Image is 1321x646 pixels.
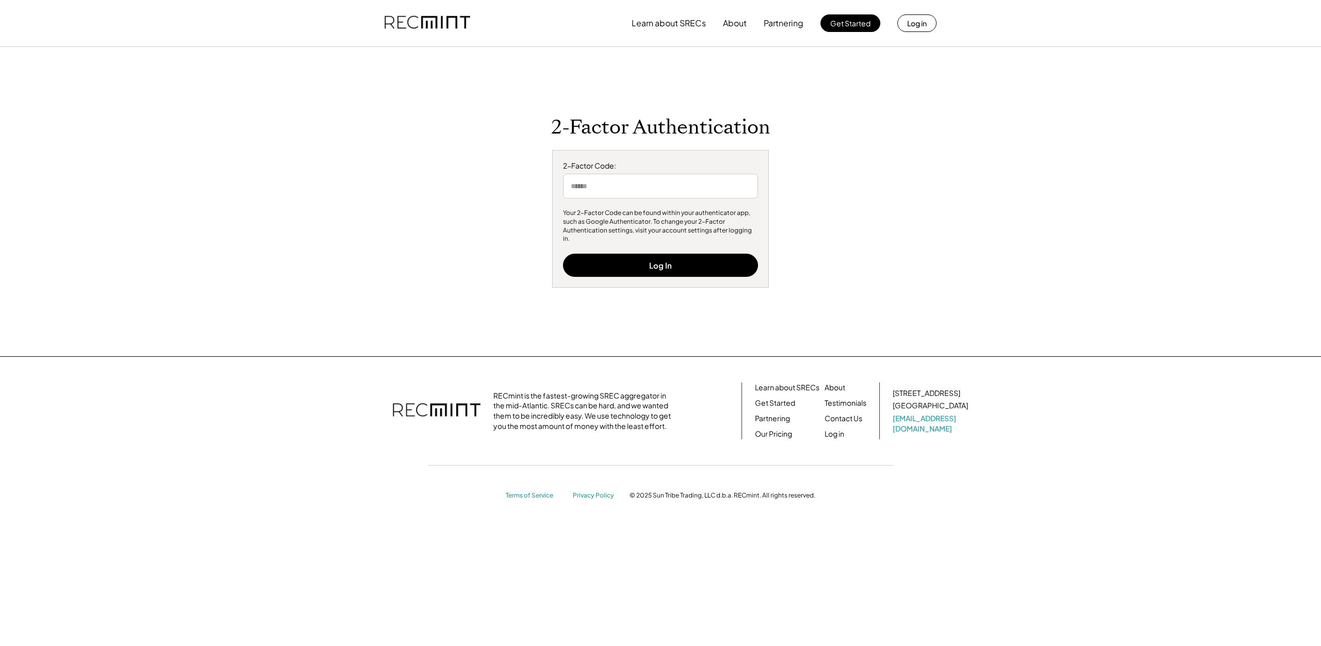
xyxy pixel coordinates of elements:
[563,161,758,171] div: 2-Factor Code:
[893,401,968,411] div: [GEOGRAPHIC_DATA]
[820,14,880,32] button: Get Started
[506,491,562,500] a: Terms of Service
[764,13,803,34] button: Partnering
[563,254,758,277] button: Log In
[755,383,819,393] a: Learn about SRECs
[893,413,970,434] a: [EMAIL_ADDRESS][DOMAIN_NAME]
[755,398,795,408] a: Get Started
[825,413,862,424] a: Contact Us
[384,6,470,41] img: recmint-logotype%403x.png
[755,413,790,424] a: Partnering
[632,13,706,34] button: Learn about SRECs
[630,491,815,500] div: © 2025 Sun Tribe Trading, LLC d.b.a. RECmint. All rights reserved.
[573,491,619,500] a: Privacy Policy
[897,14,937,32] button: Log in
[825,429,844,439] a: Log in
[551,115,770,140] h1: 2-Factor Authentication
[493,391,676,431] div: RECmint is the fastest-growing SREC aggregator in the mid-Atlantic. SRECs can be hard, and we wan...
[723,13,747,34] button: About
[393,393,480,429] img: recmint-logotype%403x.png
[893,388,960,399] div: [STREET_ADDRESS]
[755,429,792,439] a: Our Pricing
[825,383,845,393] a: About
[825,398,866,408] a: Testimonials
[563,209,758,243] div: Your 2-Factor Code can be found within your authenticator app, such as Google Authenticator. To c...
